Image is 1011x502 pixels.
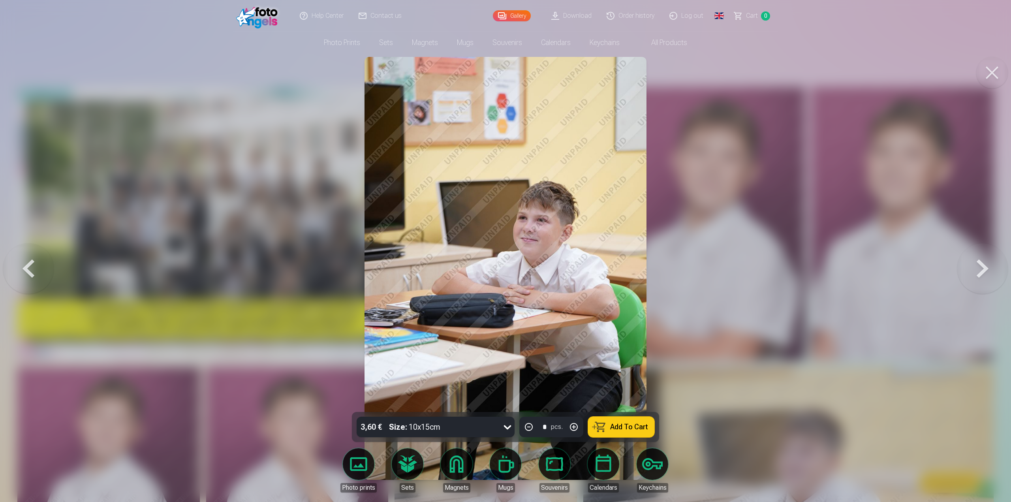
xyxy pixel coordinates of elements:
[580,32,629,54] a: Keychains
[443,483,470,493] div: Magnets
[610,423,648,431] span: Add To Cart
[532,32,580,54] a: Calendars
[447,32,483,54] a: Mugs
[746,11,758,21] span: Сart
[314,32,370,54] a: Photo prints
[389,421,407,432] strong: Size :
[483,448,528,493] a: Mugs
[402,32,447,54] a: Magnets
[630,448,675,493] a: Keychains
[588,417,654,437] button: Add To Cart
[336,448,381,493] a: Photo prints
[385,448,430,493] a: Sets
[389,417,440,437] div: 10x15cm
[493,10,531,21] a: Gallery
[434,448,479,493] a: Magnets
[637,483,668,493] div: Keychains
[532,448,577,493] a: Souvenirs
[340,483,377,493] div: Photo prints
[370,32,402,54] a: Sets
[588,483,619,493] div: Calendars
[357,417,386,437] div: 3,60 €
[483,32,532,54] a: Souvenirs
[761,11,770,21] span: 0
[400,483,415,493] div: Sets
[629,32,697,54] a: All products
[236,3,282,28] img: /fa1
[551,422,563,432] div: pcs.
[581,448,626,493] a: Calendars
[539,483,569,493] div: Souvenirs
[496,483,515,493] div: Mugs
